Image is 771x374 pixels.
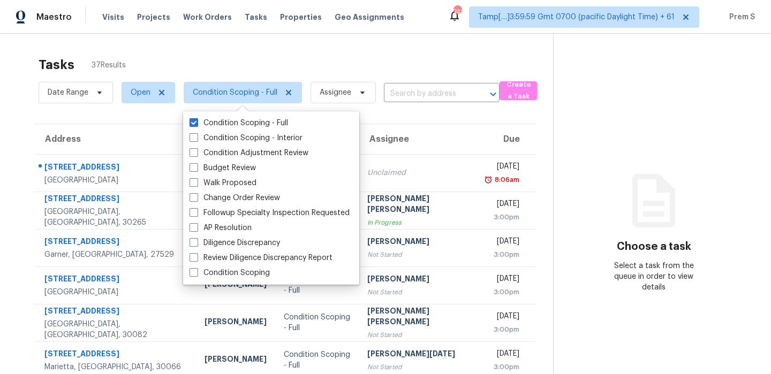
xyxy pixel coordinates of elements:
[190,268,270,278] label: Condition Scoping
[190,163,256,173] label: Budget Review
[190,148,308,158] label: Condition Adjustment Review
[190,118,288,128] label: Condition Scoping - Full
[320,87,351,98] span: Assignee
[484,174,493,185] img: Overdue Alarm Icon
[183,12,232,22] span: Work Orders
[284,274,350,296] div: Condition Scoping - Full
[487,273,519,287] div: [DATE]
[505,79,532,103] span: Create a Task
[44,162,187,175] div: [STREET_ADDRESS]
[367,236,470,249] div: [PERSON_NAME]
[725,12,755,22] span: Prem S
[131,87,150,98] span: Open
[44,287,187,297] div: [GEOGRAPHIC_DATA]
[359,124,479,154] th: Assignee
[44,306,187,319] div: [STREET_ADDRESS]
[48,87,88,98] span: Date Range
[44,362,187,372] div: Marietta, [GEOGRAPHIC_DATA], 30066
[284,349,350,371] div: Condition Scoping - Full
[604,261,704,293] div: Select a task from the queue in order to view details
[367,362,470,372] div: Not Started
[487,324,519,335] div: 3:00pm
[190,193,280,203] label: Change Order Review
[367,330,470,340] div: Not Started
[190,253,332,263] label: Review Diligence Discrepancy Report
[205,354,267,367] div: [PERSON_NAME]
[453,6,461,17] div: 742
[44,175,187,186] div: [GEOGRAPHIC_DATA]
[44,207,187,228] div: [GEOGRAPHIC_DATA], [GEOGRAPHIC_DATA], 30265
[205,279,267,292] div: [PERSON_NAME]
[190,208,350,218] label: Followup Specialty Inspection Requested
[92,60,126,71] span: 37 Results
[245,13,267,21] span: Tasks
[137,12,170,22] span: Projects
[190,223,252,233] label: AP Resolution
[34,124,196,154] th: Address
[44,319,187,340] div: [GEOGRAPHIC_DATA], [GEOGRAPHIC_DATA], 30082
[44,236,187,249] div: [STREET_ADDRESS]
[487,199,519,212] div: [DATE]
[479,124,536,154] th: Due
[44,348,187,362] div: [STREET_ADDRESS]
[367,193,470,217] div: [PERSON_NAME] [PERSON_NAME]
[44,193,187,207] div: [STREET_ADDRESS]
[487,212,519,223] div: 3:00pm
[44,249,187,260] div: Garner, [GEOGRAPHIC_DATA], 27529
[487,287,519,297] div: 3:00pm
[102,12,124,22] span: Visits
[487,362,519,372] div: 3:00pm
[367,348,470,362] div: [PERSON_NAME][DATE]
[487,348,519,362] div: [DATE]
[367,249,470,260] div: Not Started
[44,273,187,287] div: [STREET_ADDRESS]
[284,312,350,333] div: Condition Scoping - Full
[478,12,675,22] span: Tamp[…]3:59:59 Gmt 0700 (pacific Daylight Time) + 61
[367,167,470,178] div: Unclaimed
[280,12,322,22] span: Properties
[335,12,404,22] span: Geo Assignments
[367,217,470,228] div: In Progress
[367,287,470,297] div: Not Started
[487,249,519,260] div: 3:00pm
[617,241,691,252] h3: Choose a task
[384,86,470,102] input: Search by address
[190,238,280,248] label: Diligence Discrepancy
[367,306,470,330] div: [PERSON_NAME] [PERSON_NAME]
[487,236,519,249] div: [DATE]
[500,81,537,100] button: Create a Task
[367,273,470,287] div: [PERSON_NAME]
[205,316,267,330] div: [PERSON_NAME]
[39,59,74,70] h2: Tasks
[190,133,303,143] label: Condition Scoping - Interior
[487,311,519,324] div: [DATE]
[486,87,501,102] button: Open
[36,12,72,22] span: Maestro
[487,161,519,174] div: [DATE]
[193,87,277,98] span: Condition Scoping - Full
[190,178,256,188] label: Walk Proposed
[493,174,519,185] div: 8:06am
